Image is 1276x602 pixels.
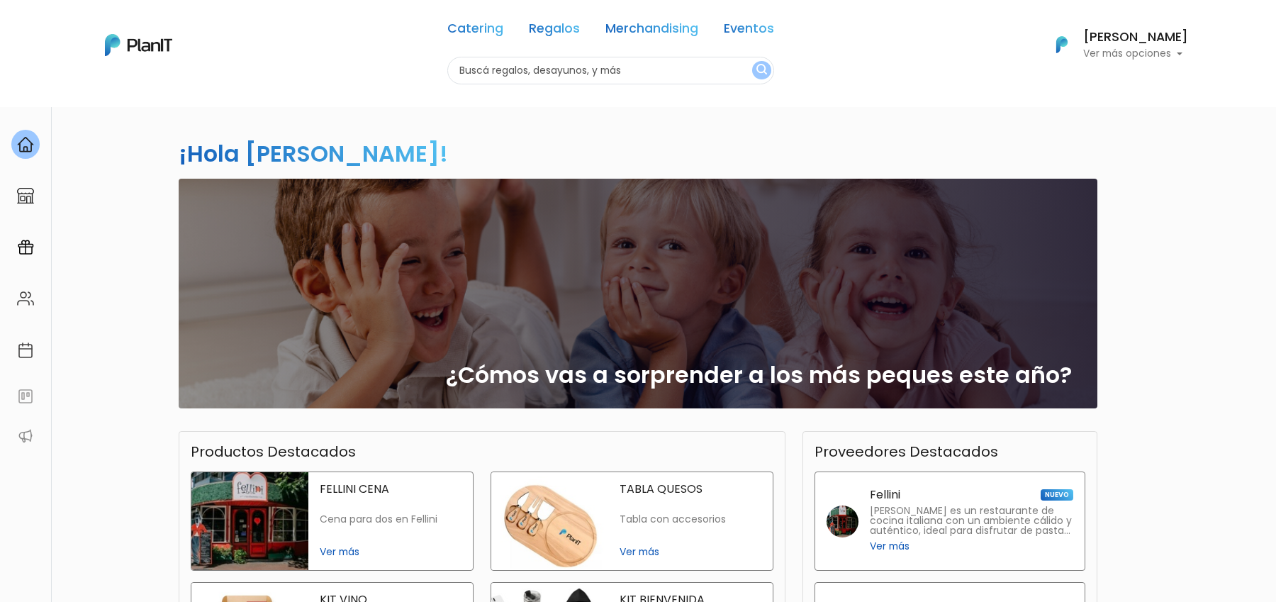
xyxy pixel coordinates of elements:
h6: [PERSON_NAME] [1083,31,1188,44]
img: PlanIt Logo [1046,29,1078,60]
img: fellini [827,506,858,537]
a: Catering [447,23,503,40]
img: campaigns-02234683943229c281be62815700db0a1741e53638e28bf9629b52c665b00959.svg [17,239,34,256]
span: Ver más [320,545,461,559]
p: TABLA QUESOS [620,484,761,495]
p: FELLINI CENA [320,484,461,495]
img: feedback-78b5a0c8f98aac82b08bfc38622c3050aee476f2c9584af64705fc4e61158814.svg [17,388,34,405]
img: PlanIt Logo [105,34,172,56]
input: Buscá regalos, desayunos, y más [447,57,774,84]
img: people-662611757002400ad9ed0e3c099ab2801c6687ba6c219adb57efc949bc21e19d.svg [17,290,34,307]
button: PlanIt Logo [PERSON_NAME] Ver más opciones [1038,26,1188,63]
p: Ver más opciones [1083,49,1188,59]
img: fellini cena [191,472,308,570]
h3: Productos Destacados [191,443,356,460]
span: Ver más [620,545,761,559]
p: Tabla con accesorios [620,513,761,525]
img: home-e721727adea9d79c4d83392d1f703f7f8bce08238fde08b1acbfd93340b81755.svg [17,136,34,153]
a: fellini cena FELLINI CENA Cena para dos en Fellini Ver más [191,472,474,571]
h2: ¿Cómos vas a sorprender a los más peques este año? [446,362,1072,389]
a: Merchandising [605,23,698,40]
span: Ver más [870,539,910,554]
img: search_button-432b6d5273f82d61273b3651a40e1bd1b912527efae98b1b7a1b2c0702e16a8d.svg [756,64,767,77]
p: [PERSON_NAME] es un restaurante de cocina italiana con un ambiente cálido y auténtico, ideal para... [870,506,1073,536]
a: Regalos [529,23,580,40]
a: Fellini NUEVO [PERSON_NAME] es un restaurante de cocina italiana con un ambiente cálido y auténti... [815,472,1085,571]
a: tabla quesos TABLA QUESOS Tabla con accesorios Ver más [491,472,773,571]
p: Fellini [870,489,900,501]
h3: Proveedores Destacados [815,443,998,460]
img: calendar-87d922413cdce8b2cf7b7f5f62616a5cf9e4887200fb71536465627b3292af00.svg [17,342,34,359]
h2: ¡Hola [PERSON_NAME]! [179,138,448,169]
img: marketplace-4ceaa7011d94191e9ded77b95e3339b90024bf715f7c57f8cf31f2d8c509eaba.svg [17,187,34,204]
img: tabla quesos [491,472,608,570]
img: partners-52edf745621dab592f3b2c58e3bca9d71375a7ef29c3b500c9f145b62cc070d4.svg [17,428,34,445]
p: Cena para dos en Fellini [320,513,461,525]
span: NUEVO [1041,489,1073,501]
a: Eventos [724,23,774,40]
